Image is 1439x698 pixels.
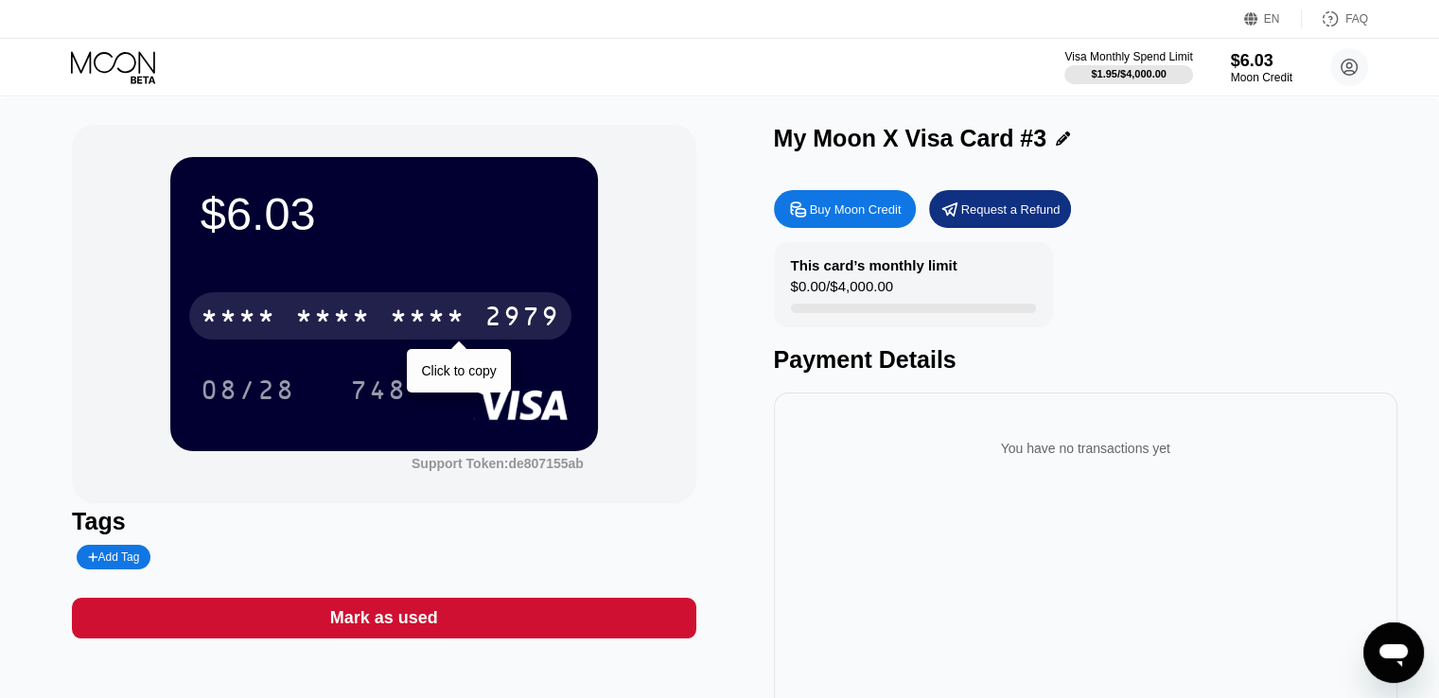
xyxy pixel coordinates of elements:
div: Support Token:de807155ab [412,456,584,471]
div: Tags [72,508,695,535]
div: Add Tag [77,545,150,569]
div: $6.03 [201,187,568,240]
div: You have no transactions yet [789,422,1382,475]
div: 748 [336,366,421,413]
div: Payment Details [774,346,1397,374]
div: Request a Refund [961,201,1061,218]
div: Visa Monthly Spend Limit [1064,50,1192,63]
div: Visa Monthly Spend Limit$1.95/$4,000.00 [1064,50,1192,84]
iframe: Nút để khởi chạy cửa sổ nhắn tin [1363,622,1424,683]
div: $1.95 / $4,000.00 [1091,68,1167,79]
div: $0.00 / $4,000.00 [791,278,893,304]
div: This card’s monthly limit [791,257,957,273]
div: Request a Refund [929,190,1071,228]
div: Moon Credit [1231,71,1292,84]
div: Mark as used [72,598,695,638]
div: 08/28 [186,366,309,413]
div: EN [1264,12,1280,26]
div: Mark as used [330,607,438,629]
div: $6.03Moon Credit [1231,51,1292,84]
div: EN [1244,9,1302,28]
div: 08/28 [201,377,295,408]
div: Click to copy [421,363,496,378]
div: Buy Moon Credit [810,201,902,218]
div: Buy Moon Credit [774,190,916,228]
div: Add Tag [88,550,139,564]
div: FAQ [1302,9,1368,28]
div: FAQ [1345,12,1368,26]
div: Support Token: de807155ab [412,456,584,471]
div: My Moon X Visa Card #3 [774,125,1047,152]
div: $6.03 [1231,51,1292,71]
div: 2979 [484,304,560,334]
div: 748 [350,377,407,408]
